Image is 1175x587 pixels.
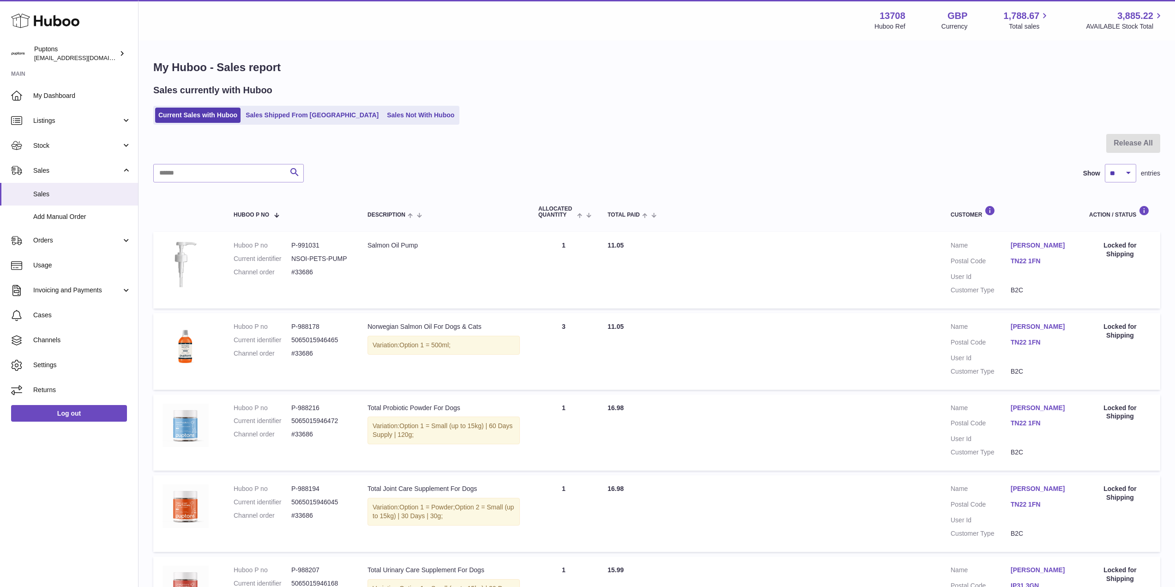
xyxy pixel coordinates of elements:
[947,10,967,22] strong: GBP
[291,254,349,263] dd: NSOI-PETS-PUMP
[951,338,1011,349] dt: Postal Code
[368,322,520,331] div: Norwegian Salmon Oil For Dogs & Cats
[1117,10,1153,22] span: 3,885.22
[951,367,1011,376] dt: Customer Type
[529,232,598,309] td: 1
[368,484,520,493] div: Total Joint Care Supplement For Dogs
[368,417,520,444] div: Variation:
[33,91,131,100] span: My Dashboard
[291,417,349,425] dd: 5065015946472
[529,313,598,390] td: 3
[33,212,131,221] span: Add Manual Order
[291,511,349,520] dd: #33686
[1086,10,1164,31] a: 3,885.22 AVAILABLE Stock Total
[234,241,291,250] dt: Huboo P no
[951,448,1011,457] dt: Customer Type
[368,336,520,355] div: Variation:
[33,141,121,150] span: Stock
[291,322,349,331] dd: P-988178
[291,404,349,412] dd: P-988216
[1089,206,1151,218] div: Action / Status
[234,322,291,331] dt: Huboo P no
[373,422,512,438] span: Option 1 = Small (up to 15kg) | 60 Days Supply | 120g;
[1011,566,1071,575] a: [PERSON_NAME]
[234,417,291,425] dt: Current identifier
[291,268,349,277] dd: #33686
[1011,500,1071,509] a: TN22 1FN
[291,241,349,250] dd: P-991031
[874,22,905,31] div: Huboo Ref
[368,404,520,412] div: Total Probiotic Powder For Dogs
[234,349,291,358] dt: Channel order
[234,404,291,412] dt: Huboo P no
[1011,286,1071,295] dd: B2C
[163,484,209,528] img: TotalJointCareTablets120.jpg
[163,404,209,447] img: TotalProbioticPowder120.jpg
[368,212,405,218] span: Description
[1083,169,1100,178] label: Show
[538,206,575,218] span: ALLOCATED Quantity
[291,430,349,439] dd: #33686
[153,60,1160,75] h1: My Huboo - Sales report
[33,236,121,245] span: Orders
[880,10,905,22] strong: 13708
[242,108,382,123] a: Sales Shipped From [GEOGRAPHIC_DATA]
[951,435,1011,443] dt: User Id
[951,241,1011,252] dt: Name
[234,268,291,277] dt: Channel order
[1004,10,1040,22] span: 1,788.67
[1141,169,1160,178] span: entries
[33,386,131,394] span: Returns
[608,485,624,492] span: 16.98
[1089,566,1151,583] div: Locked for Shipping
[34,54,136,61] span: [EMAIL_ADDRESS][DOMAIN_NAME]
[33,190,131,199] span: Sales
[291,349,349,358] dd: #33686
[234,566,291,575] dt: Huboo P no
[163,322,209,369] img: NorwgianSalmonOilforDogs_Catscopy.jpg
[291,484,349,493] dd: P-988194
[608,566,624,574] span: 15.99
[608,212,640,218] span: Total paid
[368,498,520,526] div: Variation:
[1011,338,1071,347] a: TN22 1FN
[384,108,458,123] a: Sales Not With Huboo
[951,529,1011,538] dt: Customer Type
[1011,404,1071,412] a: [PERSON_NAME]
[399,341,451,349] span: Option 1 = 500ml;
[529,394,598,471] td: 1
[608,404,624,412] span: 16.98
[11,405,127,422] a: Log out
[234,498,291,507] dt: Current identifier
[951,272,1011,281] dt: User Id
[951,566,1011,577] dt: Name
[1086,22,1164,31] span: AVAILABLE Stock Total
[951,484,1011,496] dt: Name
[234,336,291,345] dt: Current identifier
[234,511,291,520] dt: Channel order
[951,419,1011,430] dt: Postal Code
[1011,419,1071,428] a: TN22 1FN
[951,286,1011,295] dt: Customer Type
[1011,484,1071,493] a: [PERSON_NAME]
[951,206,1071,218] div: Customer
[33,286,121,295] span: Invoicing and Payments
[163,241,209,287] img: 1718005438.jpg
[1011,257,1071,266] a: TN22 1FN
[1009,22,1050,31] span: Total sales
[234,430,291,439] dt: Channel order
[33,336,131,345] span: Channels
[951,500,1011,511] dt: Postal Code
[1089,322,1151,340] div: Locked for Shipping
[1089,404,1151,421] div: Locked for Shipping
[1011,322,1071,331] a: [PERSON_NAME]
[33,361,131,369] span: Settings
[33,116,121,125] span: Listings
[155,108,241,123] a: Current Sales with Huboo
[11,47,25,61] img: hello@puptons.com
[33,166,121,175] span: Sales
[951,516,1011,525] dt: User Id
[1011,241,1071,250] a: [PERSON_NAME]
[373,503,514,520] span: Option 2 = Small (up to 15kg) | 30 Days | 30g;
[34,45,117,62] div: Puptons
